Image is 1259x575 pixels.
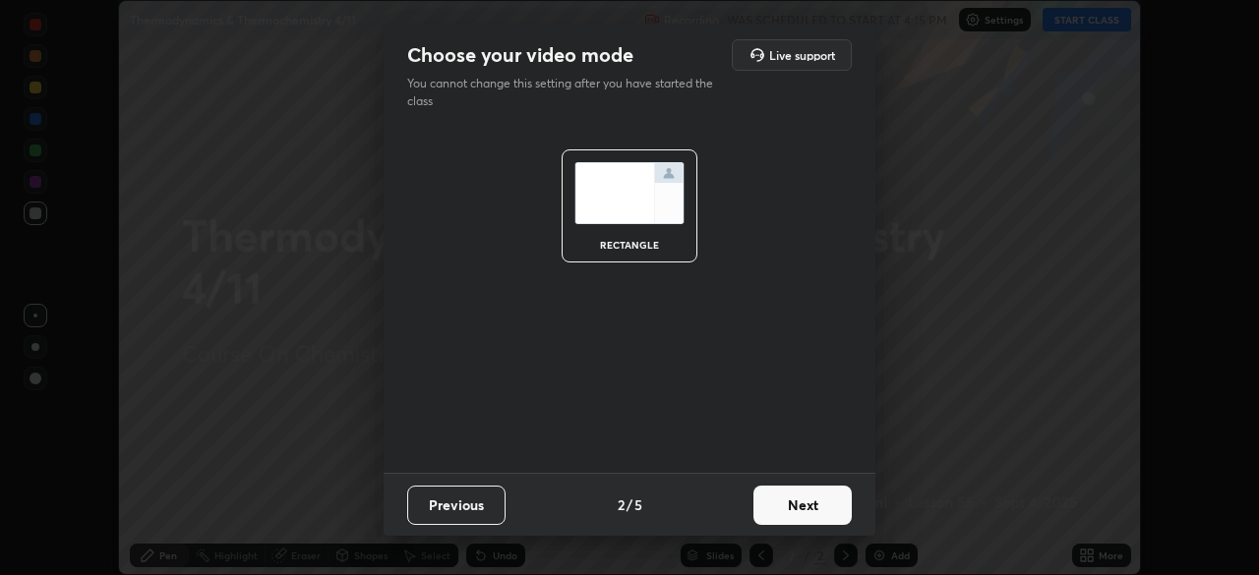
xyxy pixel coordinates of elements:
[407,486,506,525] button: Previous
[618,494,625,515] h4: 2
[574,162,685,224] img: normalScreenIcon.ae25ed63.svg
[769,49,835,61] h5: Live support
[407,42,633,68] h2: Choose your video mode
[590,240,669,250] div: rectangle
[634,494,642,515] h4: 5
[627,494,632,515] h4: /
[753,486,852,525] button: Next
[407,75,726,110] p: You cannot change this setting after you have started the class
